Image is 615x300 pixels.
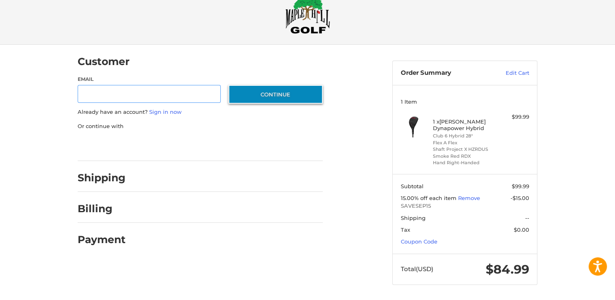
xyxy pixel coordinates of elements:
a: Sign in now [149,109,182,115]
span: -$15.00 [511,195,529,201]
h2: Billing [78,202,125,215]
iframe: PayPal-paylater [144,138,205,153]
h3: 1 Item [401,98,529,105]
a: Edit Cart [488,69,529,77]
iframe: Google Customer Reviews [548,278,615,300]
iframe: PayPal-venmo [213,138,274,153]
div: $99.99 [497,113,529,121]
p: Already have an account? [78,108,323,116]
span: $0.00 [514,226,529,233]
a: Coupon Code [401,238,437,245]
h3: Order Summary [401,69,488,77]
span: SAVESEP15 [401,202,529,210]
h2: Customer [78,55,130,68]
li: Hand Right-Handed [433,159,495,166]
h4: 1 x [PERSON_NAME] Dynapower Hybrid [433,118,495,132]
span: 15.00% off each item [401,195,458,201]
label: Email [78,76,221,83]
li: Flex A Flex [433,139,495,146]
iframe: PayPal-paypal [75,138,136,153]
a: Remove [458,195,480,201]
span: Subtotal [401,183,424,189]
span: $99.99 [512,183,529,189]
h2: Shipping [78,172,126,184]
p: Or continue with [78,122,323,130]
span: $84.99 [486,262,529,277]
span: Shipping [401,215,426,221]
button: Continue [228,85,323,104]
span: -- [525,215,529,221]
span: Total (USD) [401,265,433,273]
h2: Payment [78,233,126,246]
li: Club 6 Hybrid 28° [433,133,495,139]
li: Shaft Project X HZRDUS Smoke Red RDX [433,146,495,159]
span: Tax [401,226,410,233]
